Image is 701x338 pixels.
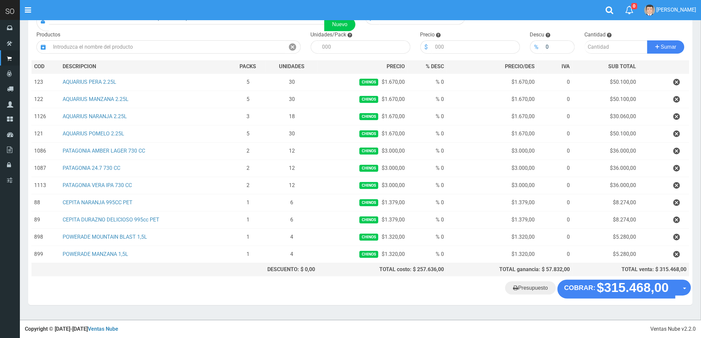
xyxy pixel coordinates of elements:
[318,194,407,211] td: $1.379,00
[407,125,447,142] td: % 0
[359,234,378,241] span: Chinos
[609,63,636,71] span: SUB TOTAL
[31,194,60,211] td: 88
[407,160,447,177] td: % 0
[230,125,266,142] td: 5
[447,91,537,108] td: $1.670,00
[562,63,570,70] span: IVA
[407,91,447,108] td: % 0
[63,148,145,154] a: PATAGONIA AMBER LAGER 730 CC
[661,44,676,50] span: Sumar
[36,31,60,39] label: Productos
[230,60,266,73] th: PACKS
[318,142,407,160] td: $3.000,00
[359,165,378,172] span: Chinos
[318,228,407,246] td: $1.320,00
[230,228,266,246] td: 1
[447,211,537,228] td: $1.379,00
[407,73,447,91] td: % 0
[266,60,317,73] th: UNIDADES
[63,130,124,137] a: AQUARIUS POMELO 2.25L
[230,211,266,228] td: 1
[573,160,639,177] td: $36.000,00
[230,73,266,91] td: 5
[232,266,315,273] div: DESCUENTO: $ 0,00
[447,228,537,246] td: $1.320,00
[63,217,159,223] a: CEPITA DURAZNO DELICIOSO 995cc PET
[359,113,378,120] span: Chinos
[25,326,118,332] strong: Copyright © [DATE]-[DATE]
[266,142,317,160] td: 12
[266,211,317,228] td: 6
[31,246,60,263] td: 899
[647,40,684,54] button: Sumar
[31,228,60,246] td: 898
[266,194,317,211] td: 6
[597,281,669,295] strong: $315.468,00
[31,177,60,194] td: 1113
[573,228,639,246] td: $5.280,00
[538,108,573,125] td: 0
[266,228,317,246] td: 4
[31,91,60,108] td: 122
[573,73,639,91] td: $50.100,00
[31,211,60,228] td: 89
[324,18,355,31] a: Nuevo
[585,31,606,39] label: Cantidad
[447,160,537,177] td: $3.000,00
[63,251,128,257] a: POWERADE MANZANA 1,5L
[644,5,655,16] img: User Image
[230,91,266,108] td: 5
[530,31,545,39] label: Descu
[538,228,573,246] td: 0
[407,142,447,160] td: % 0
[318,91,407,108] td: $1.670,00
[266,91,317,108] td: 30
[538,91,573,108] td: 0
[575,266,687,273] div: TOTAL venta: $ 315.468,00
[447,142,537,160] td: $3.000,00
[63,234,147,240] a: POWERADE MOUNTAIN BLAST 1,5L
[230,160,266,177] td: 2
[407,228,447,246] td: % 0
[407,246,447,263] td: % 0
[573,194,639,211] td: $8.274,00
[573,246,639,263] td: $5.280,00
[538,177,573,194] td: 0
[359,251,378,258] span: Chinos
[266,73,317,91] td: 30
[318,73,407,91] td: $1.670,00
[63,165,120,171] a: PATAGONIA 24.7 730 CC
[538,211,573,228] td: 0
[407,211,447,228] td: % 0
[31,60,60,73] th: COD
[538,160,573,177] td: 0
[538,125,573,142] td: 0
[651,325,696,333] div: Ventas Nube v2.2.0
[420,31,435,39] label: Precio
[359,130,378,137] span: Chinos
[318,108,407,125] td: $1.670,00
[359,96,378,103] span: Chinos
[63,182,132,188] a: PATAGONIA VERA IPA 730 CC
[266,125,317,142] td: 30
[31,73,60,91] td: 123
[230,246,266,263] td: 1
[538,246,573,263] td: 0
[60,60,230,73] th: DES
[266,246,317,263] td: 4
[311,31,347,39] label: Unidades/Pack
[230,142,266,160] td: 2
[538,142,573,160] td: 0
[318,125,407,142] td: $1.670,00
[359,148,378,155] span: Chinos
[387,63,405,71] span: PRECIO
[318,211,407,228] td: $1.379,00
[447,194,537,211] td: $1.379,00
[63,113,127,120] a: AQUARIUS NARANJA 2.25L
[31,160,60,177] td: 1087
[230,177,266,194] td: 2
[50,40,285,54] input: Introduzca el nombre del producto
[447,246,537,263] td: $1.320,00
[505,63,535,70] span: PRECIO/DES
